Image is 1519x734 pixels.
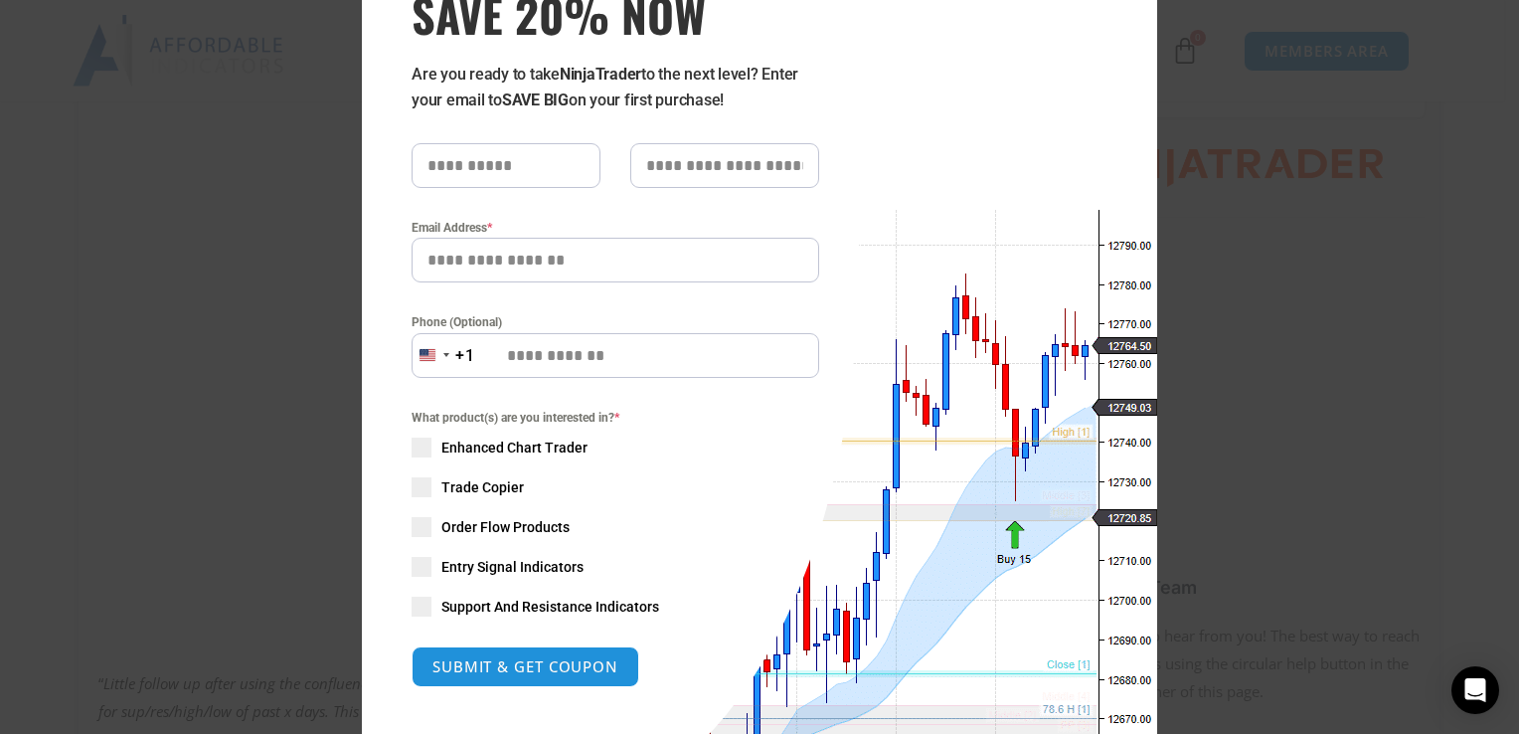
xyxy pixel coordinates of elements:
strong: SAVE BIG [502,91,569,109]
p: Are you ready to take to the next level? Enter your email to on your first purchase! [412,62,819,113]
span: What product(s) are you interested in? [412,408,819,428]
span: Entry Signal Indicators [441,557,584,577]
span: Enhanced Chart Trader [441,438,588,458]
label: Enhanced Chart Trader [412,438,819,458]
label: Phone (Optional) [412,312,819,332]
div: +1 [455,343,475,369]
label: Order Flow Products [412,517,819,537]
label: Support And Resistance Indicators [412,597,819,617]
button: SUBMIT & GET COUPON [412,646,639,687]
span: Trade Copier [441,477,524,497]
label: Email Address [412,218,819,238]
label: Entry Signal Indicators [412,557,819,577]
span: Support And Resistance Indicators [441,597,659,617]
button: Selected country [412,333,475,378]
span: Order Flow Products [441,517,570,537]
label: Trade Copier [412,477,819,497]
strong: NinjaTrader [560,65,641,84]
div: Open Intercom Messenger [1451,666,1499,714]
